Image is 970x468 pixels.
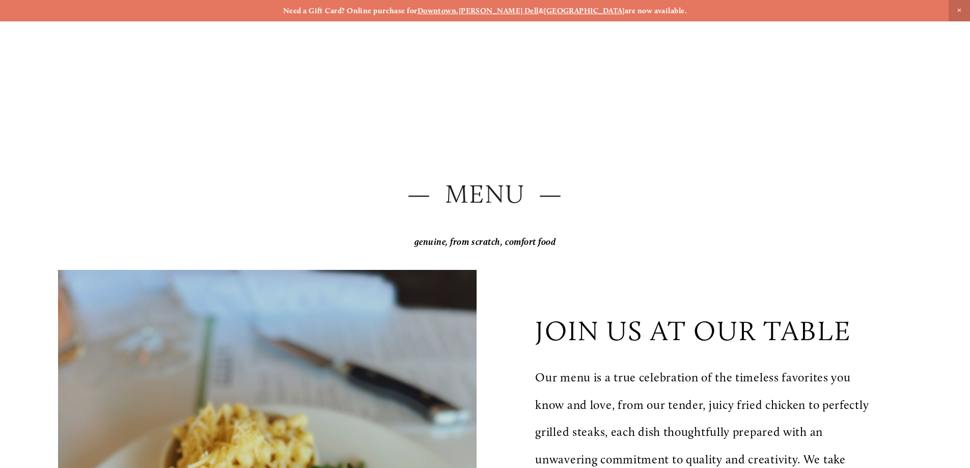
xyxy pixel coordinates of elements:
[283,6,418,15] strong: Need a Gift Card? Online purchase for
[456,6,458,15] strong: ,
[625,6,687,15] strong: are now available.
[418,6,457,15] a: Downtown
[459,6,539,15] a: [PERSON_NAME] Dell
[58,176,911,212] h2: — Menu —
[535,314,851,347] p: join us at our table
[414,236,556,247] em: genuine, from scratch, comfort food
[544,6,625,15] a: [GEOGRAPHIC_DATA]
[539,6,544,15] strong: &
